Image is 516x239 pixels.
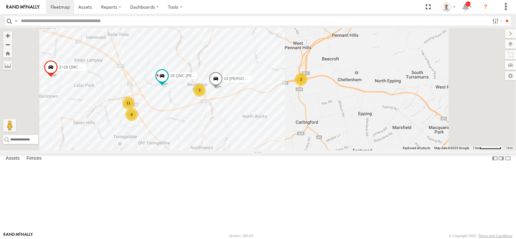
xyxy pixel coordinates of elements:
div: © Copyright 2025 - [449,234,512,238]
label: Search Query [13,16,19,26]
a: Visit our Website [4,233,33,239]
label: Search Filter Options [490,16,504,26]
img: rand-logo.svg [6,5,40,9]
label: Dock Summary Table to the Right [498,154,504,163]
div: Version: 305.03 [229,234,253,238]
label: Assets [3,154,23,163]
a: Terms [506,147,513,149]
div: 11 [122,97,135,109]
label: Fences [23,154,45,163]
label: Measure [3,61,12,70]
div: Kurt Byers [439,2,458,12]
div: 2 [295,73,308,86]
div: 3 [193,84,206,97]
label: Dock Summary Table to the Left [492,154,498,163]
span: Z=18 QMC Written off [59,65,97,69]
span: 28 QMC [PERSON_NAME] [170,74,217,78]
label: Map Settings [505,71,516,80]
button: Map Scale: 1 km per 63 pixels [471,146,503,150]
div: 8 [125,108,138,121]
button: Drag Pegman onto the map to open Street View [3,119,16,132]
label: Hide Summary Table [505,154,511,163]
button: Zoom out [3,40,12,49]
i: ? [481,2,491,12]
button: Zoom in [3,31,12,40]
span: Map data ©2025 Google [434,146,469,150]
button: Zoom Home [3,49,12,58]
button: Keyboard shortcuts [403,146,430,150]
span: 03 [PERSON_NAME] [224,76,261,81]
span: 1 km [473,146,480,150]
a: Terms and Conditions [479,234,512,238]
